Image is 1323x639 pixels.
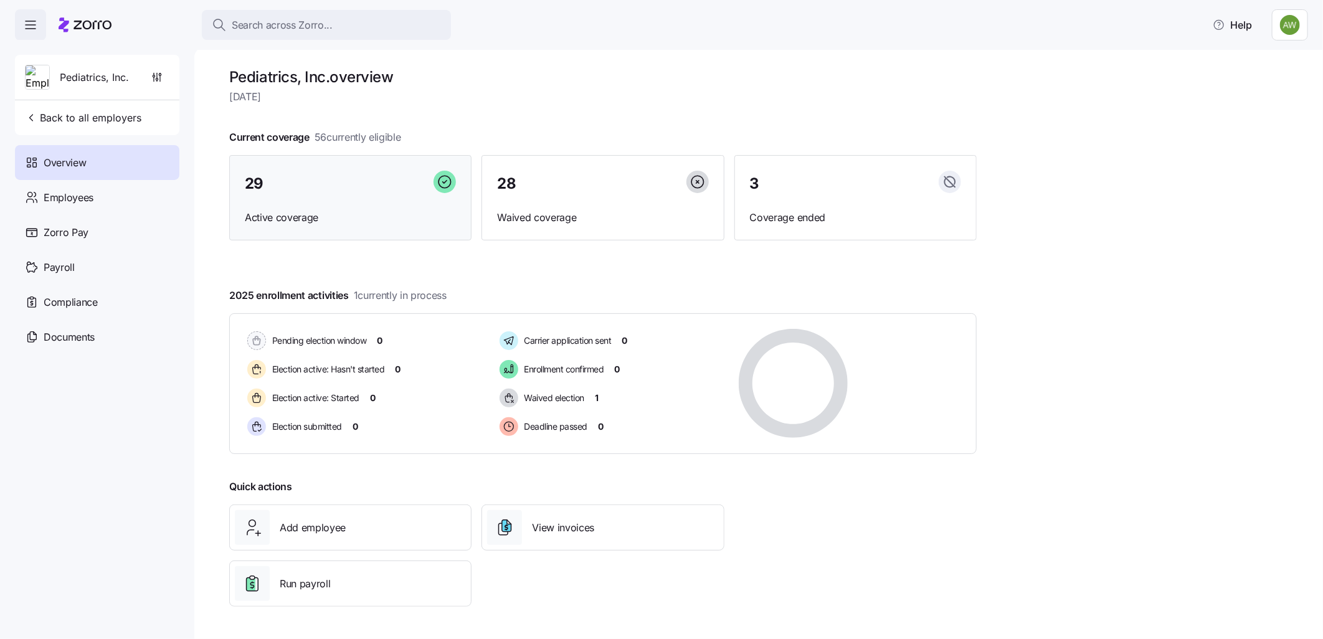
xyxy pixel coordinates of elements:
span: 3 [750,176,760,191]
span: Current coverage [229,130,401,145]
a: Employees [15,180,179,215]
span: 29 [245,176,263,191]
span: Waived coverage [497,210,708,225]
span: 28 [497,176,516,191]
span: Zorro Pay [44,225,88,240]
button: Search across Zorro... [202,10,451,40]
span: 0 [377,334,383,347]
span: Election submitted [268,420,342,433]
span: Carrier application sent [521,334,612,347]
a: Documents [15,319,179,354]
span: 0 [622,334,628,347]
a: Zorro Pay [15,215,179,250]
span: Enrollment confirmed [521,363,604,376]
span: 0 [353,420,358,433]
span: Quick actions [229,479,292,495]
img: 187a7125535df60c6aafd4bbd4ff0edb [1280,15,1300,35]
span: Deadline passed [521,420,588,433]
button: Help [1203,12,1262,37]
span: Active coverage [245,210,456,225]
span: Search across Zorro... [232,17,333,33]
span: Compliance [44,295,98,310]
span: Run payroll [280,576,330,592]
span: 0 [598,420,604,433]
span: Pediatrics, Inc. [60,70,129,85]
span: Documents [44,329,95,345]
img: Employer logo [26,65,49,90]
span: Election active: Started [268,392,359,404]
span: Waived election [521,392,585,404]
span: View invoices [532,520,594,536]
span: Coverage ended [750,210,961,225]
a: Overview [15,145,179,180]
span: 56 currently eligible [315,130,401,145]
span: Overview [44,155,86,171]
span: 1 currently in process [354,288,447,303]
a: Payroll [15,250,179,285]
span: 1 [595,392,599,404]
span: 2025 enrollment activities [229,288,447,303]
button: Back to all employers [20,105,146,130]
span: Pending election window [268,334,367,347]
span: Payroll [44,260,75,275]
h1: Pediatrics, Inc. overview [229,67,977,87]
span: 0 [615,363,620,376]
a: Compliance [15,285,179,319]
span: Election active: Hasn't started [268,363,385,376]
span: Employees [44,190,93,206]
span: [DATE] [229,89,977,105]
span: 0 [370,392,376,404]
span: Add employee [280,520,346,536]
span: Back to all employers [25,110,141,125]
span: 0 [396,363,401,376]
span: Help [1213,17,1252,32]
